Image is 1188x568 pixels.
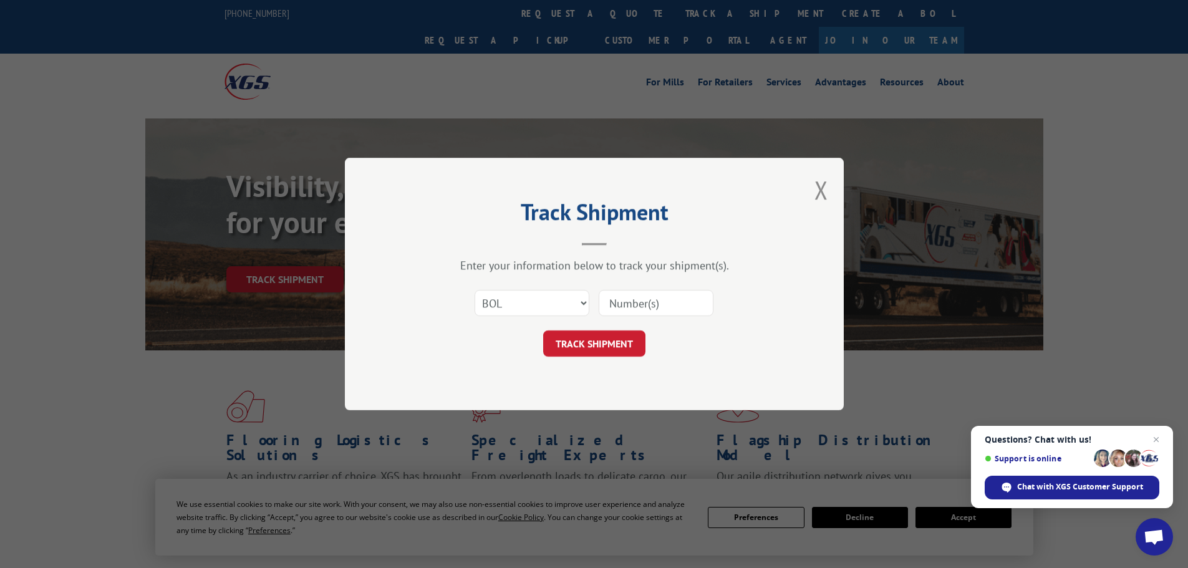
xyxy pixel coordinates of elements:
[985,454,1089,463] span: Support is online
[407,203,781,227] h2: Track Shipment
[1149,432,1164,447] span: Close chat
[1136,518,1173,556] div: Open chat
[985,476,1159,499] div: Chat with XGS Customer Support
[407,258,781,272] div: Enter your information below to track your shipment(s).
[599,290,713,316] input: Number(s)
[985,435,1159,445] span: Questions? Chat with us!
[1017,481,1143,493] span: Chat with XGS Customer Support
[543,330,645,357] button: TRACK SHIPMENT
[814,173,828,206] button: Close modal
